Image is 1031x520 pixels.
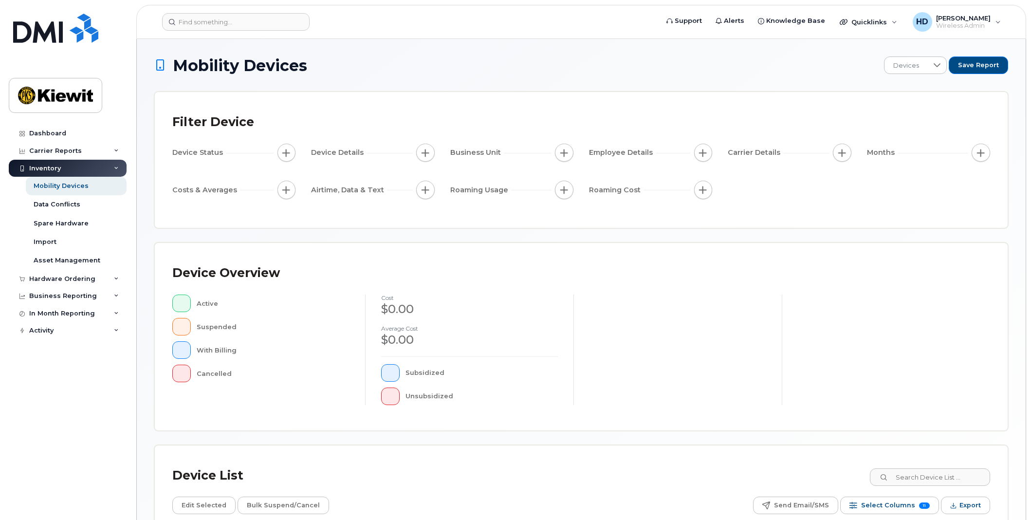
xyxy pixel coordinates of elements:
[197,318,350,335] div: Suspended
[172,110,254,135] div: Filter Device
[381,301,558,317] div: $0.00
[405,388,558,405] div: Unsubsidized
[381,332,558,348] div: $0.00
[311,185,387,195] span: Airtime, Data & Text
[381,295,558,301] h4: cost
[247,498,320,513] span: Bulk Suspend/Cancel
[941,497,990,514] button: Export
[589,185,644,195] span: Roaming Cost
[238,497,329,514] button: Bulk Suspend/Cancel
[867,148,898,158] span: Months
[728,148,783,158] span: Carrier Details
[919,502,930,509] span: 11
[949,56,1008,74] button: Save Report
[958,61,999,70] span: Save Report
[173,57,307,74] span: Mobility Devices
[774,498,829,513] span: Send Email/SMS
[197,341,350,359] div: With Billing
[381,325,558,332] h4: Average cost
[861,498,915,513] span: Select Columns
[172,463,243,488] div: Device List
[182,498,226,513] span: Edit Selected
[589,148,656,158] span: Employee Details
[450,148,504,158] span: Business Unit
[172,260,280,286] div: Device Overview
[450,185,511,195] span: Roaming Usage
[959,498,981,513] span: Export
[172,148,226,158] span: Device Status
[870,468,990,486] input: Search Device List ...
[840,497,939,514] button: Select Columns 11
[172,185,240,195] span: Costs & Averages
[197,365,350,382] div: Cancelled
[753,497,838,514] button: Send Email/SMS
[884,57,928,74] span: Devices
[197,295,350,312] div: Active
[311,148,367,158] span: Device Details
[405,364,558,382] div: Subsidized
[172,497,236,514] button: Edit Selected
